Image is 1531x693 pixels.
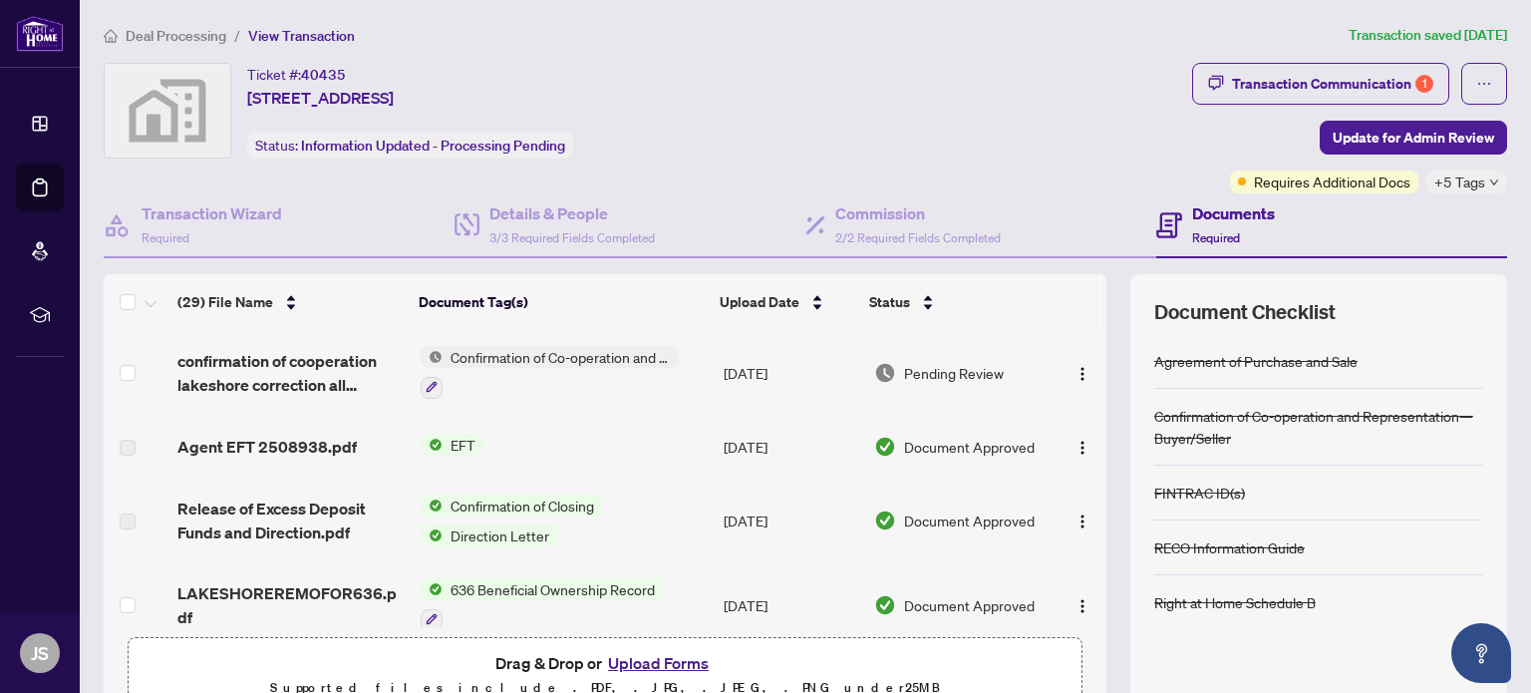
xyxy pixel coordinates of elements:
[1067,589,1098,621] button: Logo
[105,64,230,158] img: svg%3e
[1067,431,1098,463] button: Logo
[1192,201,1275,225] h4: Documents
[1349,24,1507,47] article: Transaction saved [DATE]
[874,436,896,458] img: Document Status
[421,346,679,399] button: Status IconConfirmation of Co-operation and Representation—Buyer/Seller
[874,362,896,384] img: Document Status
[1067,357,1098,389] button: Logo
[443,346,679,368] span: Confirmation of Co-operation and Representation—Buyer/Seller
[904,436,1035,458] span: Document Approved
[1074,366,1090,382] img: Logo
[247,86,394,110] span: [STREET_ADDRESS]
[712,274,860,330] th: Upload Date
[1333,122,1494,154] span: Update for Admin Review
[421,495,602,546] button: Status IconConfirmation of ClosingStatus IconDirection Letter
[1192,63,1449,105] button: Transaction Communication1
[301,66,346,84] span: 40435
[411,274,713,330] th: Document Tag(s)
[421,578,443,600] img: Status Icon
[874,594,896,616] img: Document Status
[169,274,411,330] th: (29) File Name
[716,330,866,415] td: [DATE]
[1415,75,1433,93] div: 1
[443,524,557,546] span: Direction Letter
[1154,405,1483,449] div: Confirmation of Co-operation and Representation—Buyer/Seller
[421,434,443,456] img: Status Icon
[421,495,443,517] img: Status Icon
[874,510,896,531] img: Document Status
[234,24,240,47] li: /
[861,274,1048,330] th: Status
[835,230,1001,245] span: 2/2 Required Fields Completed
[602,650,715,676] button: Upload Forms
[1074,514,1090,529] img: Logo
[301,137,565,155] span: Information Updated - Processing Pending
[720,291,799,313] span: Upload Date
[31,639,49,667] span: JS
[1074,440,1090,456] img: Logo
[1154,591,1316,613] div: Right at Home Schedule B
[443,578,663,600] span: 636 Beneficial Ownership Record
[421,524,443,546] img: Status Icon
[177,435,357,459] span: Agent EFT 2508938.pdf
[1434,171,1485,193] span: +5 Tags
[716,479,866,562] td: [DATE]
[421,346,443,368] img: Status Icon
[443,495,602,517] span: Confirmation of Closing
[1320,121,1507,155] button: Update for Admin Review
[1476,76,1492,92] span: ellipsis
[1154,298,1336,326] span: Document Checklist
[126,27,226,45] span: Deal Processing
[1232,68,1433,100] div: Transaction Communication
[177,581,404,629] span: LAKESHOREREMOFOR636.pdf
[1067,505,1098,536] button: Logo
[1192,230,1240,245] span: Required
[247,132,573,159] div: Status:
[177,349,404,397] span: confirmation of cooperation lakeshore correction all initialled.pdf
[716,562,866,647] td: [DATE]
[489,230,655,245] span: 3/3 Required Fields Completed
[16,15,64,52] img: logo
[104,29,118,43] span: home
[495,650,715,676] span: Drag & Drop or
[177,497,404,544] span: Release of Excess Deposit Funds and Direction.pdf
[248,27,355,45] span: View Transaction
[904,594,1035,616] span: Document Approved
[1451,623,1511,683] button: Open asap
[421,434,483,456] button: Status IconEFT
[1254,171,1410,192] span: Requires Additional Docs
[421,578,663,631] button: Status Icon636 Beneficial Ownership Record
[835,201,1001,225] h4: Commission
[904,362,1004,384] span: Pending Review
[869,291,910,313] span: Status
[142,230,189,245] span: Required
[1154,350,1358,372] div: Agreement of Purchase and Sale
[904,510,1035,531] span: Document Approved
[177,291,273,313] span: (29) File Name
[443,434,483,456] span: EFT
[716,415,866,479] td: [DATE]
[1074,598,1090,614] img: Logo
[142,201,282,225] h4: Transaction Wizard
[1489,177,1499,187] span: down
[247,63,346,86] div: Ticket #:
[1154,482,1245,504] div: FINTRAC ID(s)
[489,201,655,225] h4: Details & People
[1154,536,1305,558] div: RECO Information Guide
